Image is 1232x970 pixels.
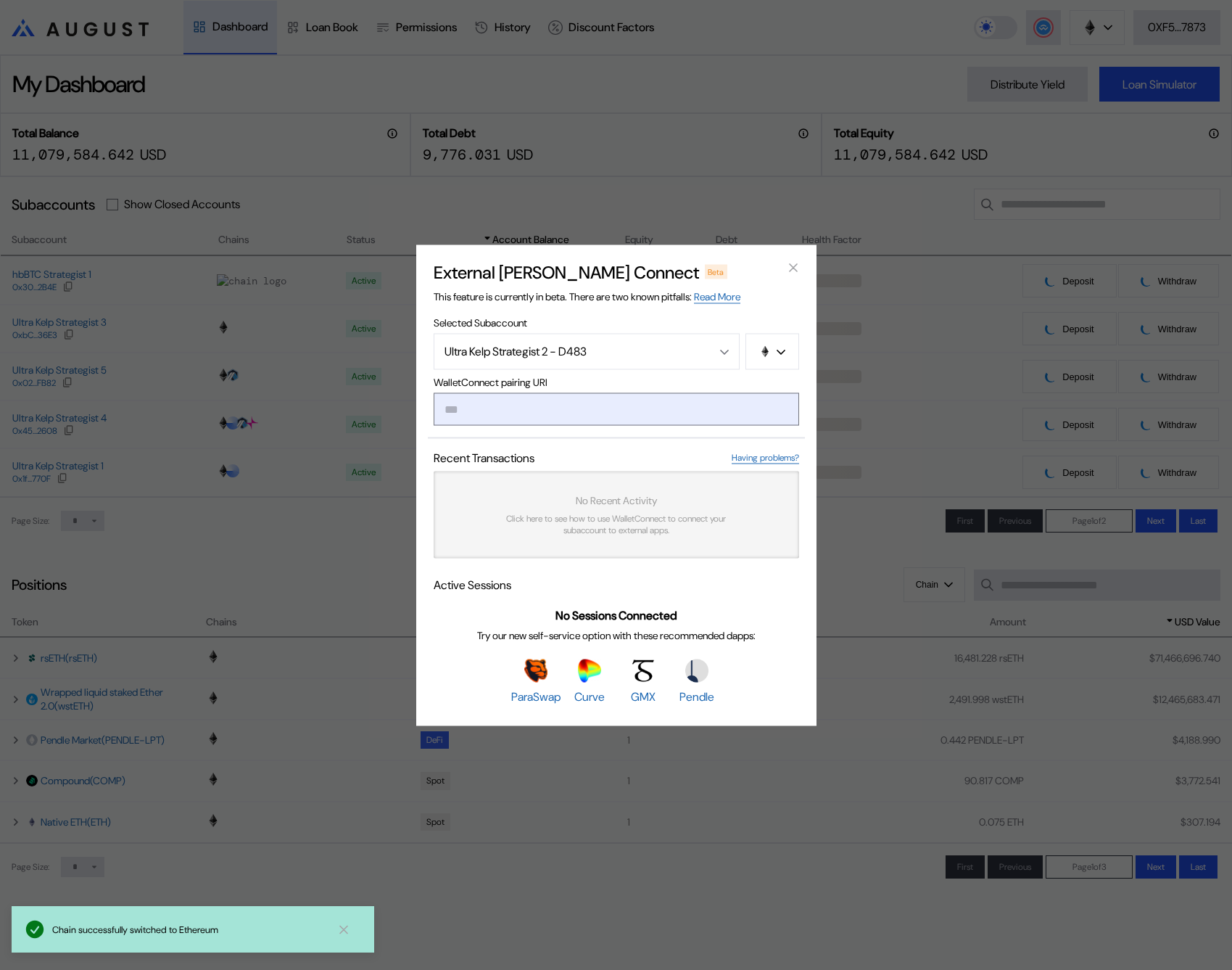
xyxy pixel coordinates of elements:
[631,689,656,704] span: GMX
[434,289,740,303] span: This feature is currently in beta. There are two known pitfalls:
[511,659,561,704] a: ParaSwapParaSwap
[524,659,547,683] img: ParaSwap
[477,629,756,642] span: Try our new self-service option with these recommended dapps:
[511,689,561,704] span: ParaSwap
[565,659,614,704] a: CurveCurve
[672,659,722,704] a: PendlePendle
[52,924,325,936] div: Chain successfully switched to Ethereum
[555,608,677,623] span: No Sessions Connected
[759,345,771,357] img: chain logo
[782,256,805,279] button: close modal
[679,689,714,704] span: Pendle
[445,344,698,359] div: Ultra Kelp Strategist 2 - D483
[619,659,668,704] a: GMXGMX
[492,512,741,535] span: Click here to see how to use WalletConnect to connect your subaccount to external apps.
[732,451,799,464] a: Having problems?
[434,450,534,465] span: Recent Transactions
[632,659,655,683] img: GMX
[694,289,740,303] a: Read More
[434,577,511,592] span: Active Sessions
[434,471,799,558] a: No Recent ActivityClick here to see how to use WalletConnect to connect your subaccount to extern...
[576,493,657,506] span: No Recent Activity
[434,333,740,369] button: Open menu
[434,260,699,283] h2: External [PERSON_NAME] Connect
[434,316,799,329] span: Selected Subaccount
[578,659,601,683] img: Curve
[685,659,708,683] img: Pendle
[705,264,728,279] div: Beta
[434,375,799,388] span: WalletConnect pairing URI
[574,689,605,704] span: Curve
[745,333,799,369] button: chain logo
